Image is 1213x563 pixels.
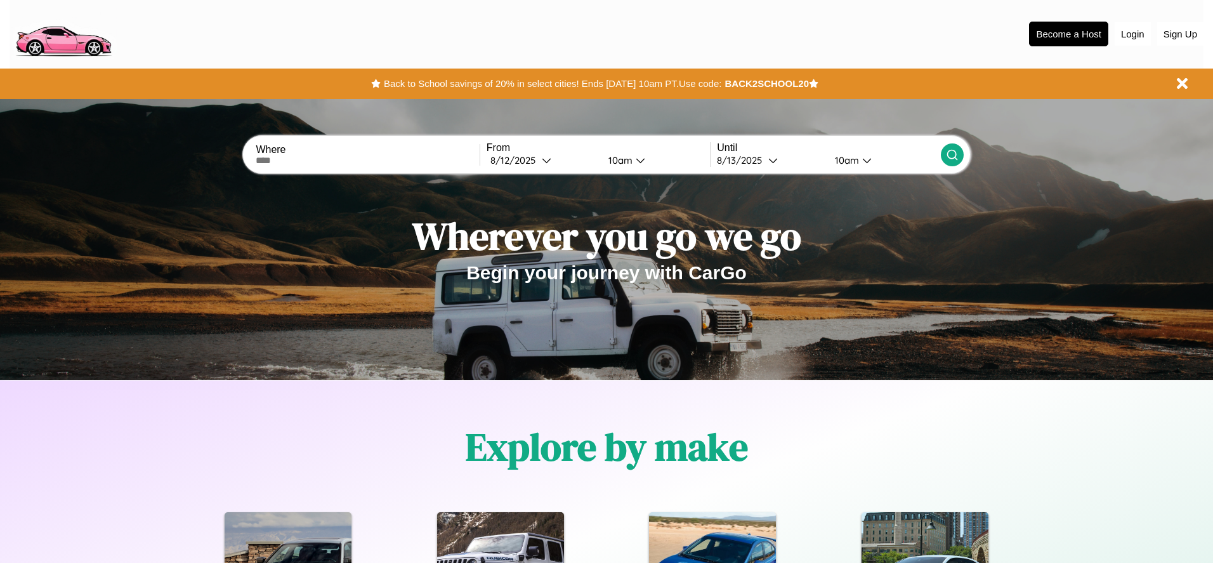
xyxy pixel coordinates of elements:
button: Login [1115,22,1151,46]
label: Where [256,144,479,156]
button: Become a Host [1029,22,1108,46]
div: 8 / 13 / 2025 [717,154,768,166]
button: 10am [598,154,710,167]
label: From [487,142,710,154]
button: 8/12/2025 [487,154,598,167]
div: 8 / 12 / 2025 [490,154,542,166]
button: Sign Up [1157,22,1203,46]
div: 10am [829,154,862,166]
label: Until [717,142,940,154]
img: logo [10,6,117,60]
div: 10am [602,154,636,166]
b: BACK2SCHOOL20 [725,78,809,89]
h1: Explore by make [466,421,748,473]
button: Back to School savings of 20% in select cities! Ends [DATE] 10am PT.Use code: [381,75,725,93]
button: 10am [825,154,940,167]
